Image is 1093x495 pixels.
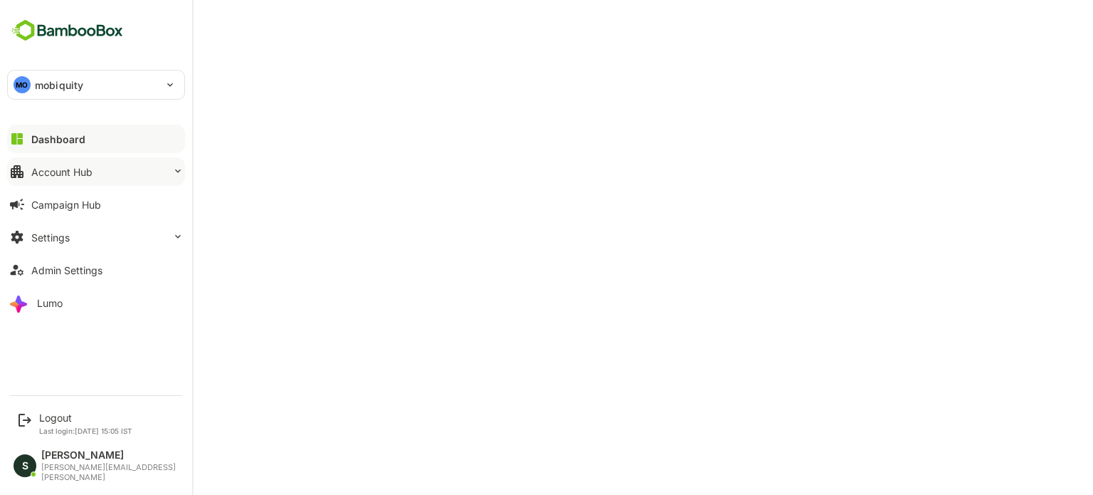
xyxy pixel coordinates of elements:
[31,264,102,276] div: Admin Settings
[31,231,70,244] div: Settings
[7,256,185,284] button: Admin Settings
[41,449,178,462] div: [PERSON_NAME]
[7,125,185,153] button: Dashboard
[7,288,185,317] button: Lumo
[7,157,185,186] button: Account Hub
[14,454,36,477] div: S
[7,190,185,219] button: Campaign Hub
[41,463,178,482] div: [PERSON_NAME][EMAIL_ADDRESS][PERSON_NAME]
[8,71,184,99] div: MOmobiquity
[31,133,85,145] div: Dashboard
[39,412,132,424] div: Logout
[31,166,93,178] div: Account Hub
[7,17,127,44] img: BambooboxFullLogoMark.5f36c76dfaba33ec1ec1367b70bb1252.svg
[14,76,31,93] div: MO
[37,297,63,309] div: Lumo
[39,427,132,435] p: Last login: [DATE] 15:05 IST
[35,78,83,93] p: mobiquity
[31,199,101,211] div: Campaign Hub
[7,223,185,251] button: Settings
